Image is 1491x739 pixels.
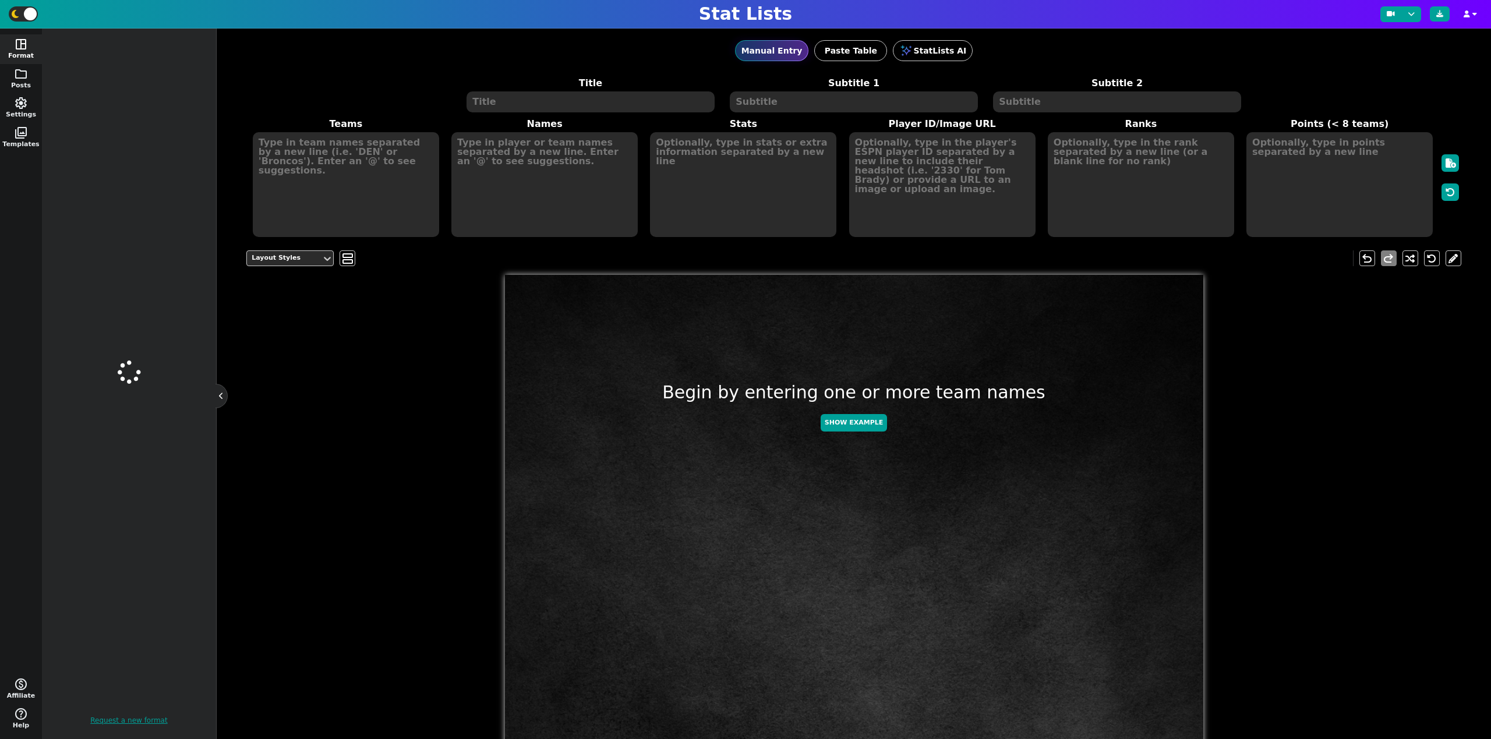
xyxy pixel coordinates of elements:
span: settings [14,96,28,110]
label: Stats [644,117,843,131]
button: Show Example [821,414,887,432]
label: Teams [246,117,445,131]
label: Subtitle 2 [985,76,1249,90]
button: Manual Entry [735,40,809,61]
label: Player ID/Image URL [843,117,1041,131]
button: redo [1381,250,1397,266]
h1: Stat Lists [699,3,792,24]
label: Ranks [1041,117,1240,131]
label: Names [445,117,644,131]
div: Layout Styles [252,253,317,263]
button: undo [1359,250,1375,266]
span: monetization_on [14,677,28,691]
label: Title [459,76,722,90]
button: StatLists AI [893,40,973,61]
span: help [14,707,28,721]
span: redo [1382,252,1395,266]
button: Paste Table [814,40,887,61]
a: Request a new format [48,709,210,731]
div: Begin by entering one or more team names [505,380,1203,437]
span: space_dashboard [14,37,28,51]
label: Points (< 8 teams) [1241,117,1439,131]
label: Subtitle 1 [722,76,985,90]
span: undo [1360,252,1374,266]
span: folder [14,67,28,81]
span: photo_library [14,126,28,140]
